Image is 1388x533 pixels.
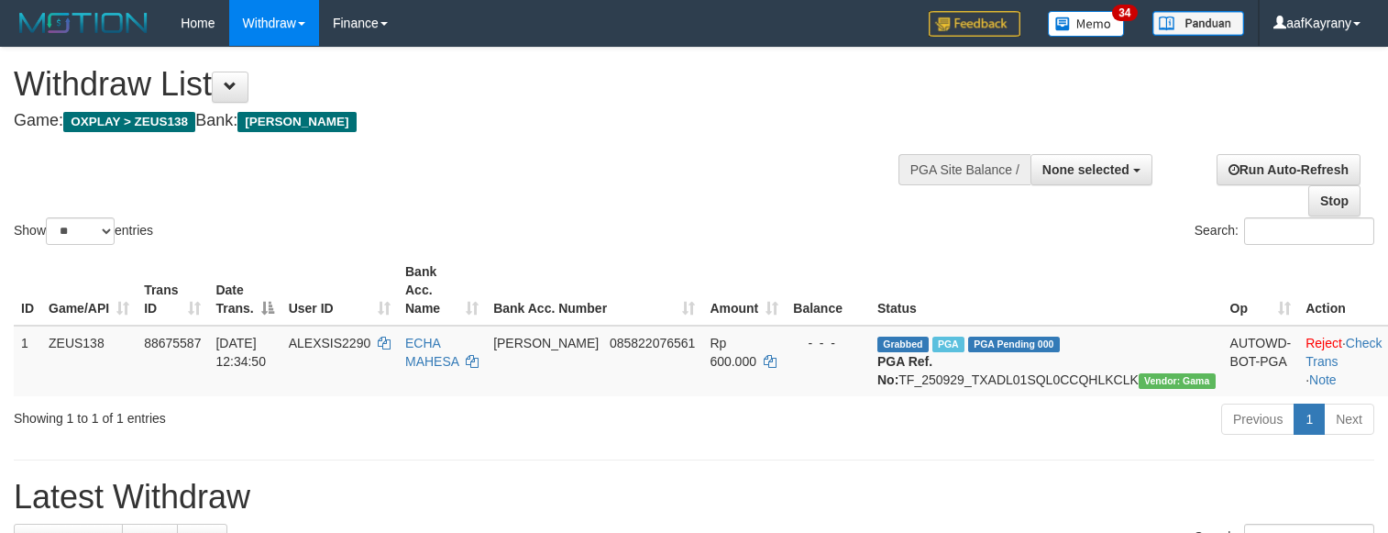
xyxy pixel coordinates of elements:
[486,255,702,326] th: Bank Acc. Number: activate to sort column ascending
[710,336,756,369] span: Rp 600.000
[877,337,929,352] span: Grabbed
[1305,336,1382,369] a: Check Trans
[1152,11,1244,36] img: panduan.png
[1305,336,1342,350] a: Reject
[1042,162,1129,177] span: None selected
[1112,5,1137,21] span: 34
[144,336,201,350] span: 88675587
[1308,185,1360,217] a: Stop
[877,354,932,387] b: PGA Ref. No:
[793,334,863,352] div: - - -
[493,336,599,350] span: [PERSON_NAME]
[702,255,786,326] th: Amount: activate to sort column ascending
[1294,404,1325,435] a: 1
[281,255,398,326] th: User ID: activate to sort column ascending
[41,326,137,396] td: ZEUS138
[1048,11,1125,37] img: Button%20Memo.svg
[14,217,153,245] label: Show entries
[208,255,281,326] th: Date Trans.: activate to sort column descending
[14,479,1374,516] h1: Latest Withdraw
[929,11,1020,37] img: Feedback.jpg
[289,336,371,350] span: ALEXSIS2290
[237,112,356,132] span: [PERSON_NAME]
[14,326,41,396] td: 1
[968,337,1060,352] span: PGA Pending
[14,255,41,326] th: ID
[786,255,870,326] th: Balance
[14,66,907,103] h1: Withdraw List
[1223,326,1299,396] td: AUTOWD-BOT-PGA
[41,255,137,326] th: Game/API: activate to sort column ascending
[1244,217,1374,245] input: Search:
[1195,217,1374,245] label: Search:
[1309,372,1337,387] a: Note
[870,255,1223,326] th: Status
[1221,404,1294,435] a: Previous
[1324,404,1374,435] a: Next
[870,326,1223,396] td: TF_250929_TXADL01SQL0CCQHLKCLK
[14,9,153,37] img: MOTION_logo.png
[1139,373,1216,389] span: Vendor URL: https://trx31.1velocity.biz
[898,154,1030,185] div: PGA Site Balance /
[398,255,486,326] th: Bank Acc. Name: activate to sort column ascending
[1030,154,1152,185] button: None selected
[63,112,195,132] span: OXPLAY > ZEUS138
[14,402,565,428] div: Showing 1 to 1 of 1 entries
[405,336,458,369] a: ECHA MAHESA
[932,337,964,352] span: Marked by aafpengsreynich
[46,217,115,245] select: Showentries
[137,255,208,326] th: Trans ID: activate to sort column ascending
[1223,255,1299,326] th: Op: activate to sort column ascending
[1217,154,1360,185] a: Run Auto-Refresh
[215,336,266,369] span: [DATE] 12:34:50
[610,336,695,350] span: Copy 085822076561 to clipboard
[14,112,907,130] h4: Game: Bank:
